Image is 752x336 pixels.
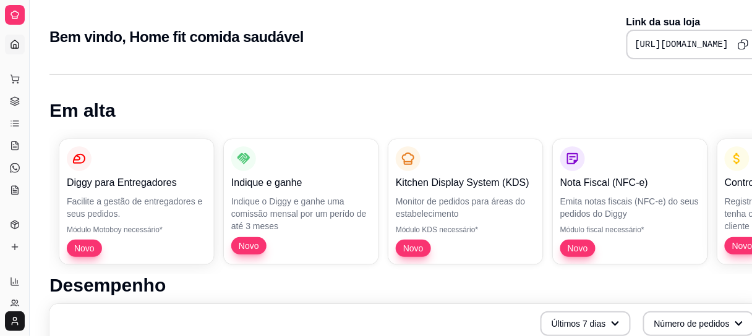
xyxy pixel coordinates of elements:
button: Diggy para EntregadoresFacilite a gestão de entregadores e seus pedidos.Módulo Motoboy necessário... [59,139,214,264]
button: Indique e ganheIndique o Diggy e ganhe uma comissão mensal por um perído de até 3 mesesNovo [224,139,378,264]
p: Indique o Diggy e ganhe uma comissão mensal por um perído de até 3 meses [231,195,371,232]
span: Novo [398,242,429,254]
button: Kitchen Display System (KDS)Monitor de pedidos para áreas do estabelecimentoMódulo KDS necessário... [388,139,543,264]
button: Últimos 7 dias [540,311,631,336]
p: Nota Fiscal (NFC-e) [560,175,700,190]
p: Emita notas fiscais (NFC-e) do seus pedidos do Diggy [560,195,700,220]
h2: Bem vindo, Home fit comida saudável [49,27,304,47]
p: Diggy para Entregadores [67,175,207,190]
p: Módulo Motoboy necessário* [67,225,207,235]
p: Kitchen Display System (KDS) [396,175,536,190]
pre: [URL][DOMAIN_NAME] [635,38,728,51]
span: Novo [234,240,264,252]
span: Novo [563,242,593,254]
button: Nota Fiscal (NFC-e)Emita notas fiscais (NFC-e) do seus pedidos do DiggyMódulo fiscal necessário*Novo [553,139,707,264]
span: Novo [69,242,100,254]
p: Facilite a gestão de entregadores e seus pedidos. [67,195,207,220]
p: Monitor de pedidos para áreas do estabelecimento [396,195,536,220]
p: Módulo fiscal necessário* [560,225,700,235]
p: Indique e ganhe [231,175,371,190]
p: Módulo KDS necessário* [396,225,536,235]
